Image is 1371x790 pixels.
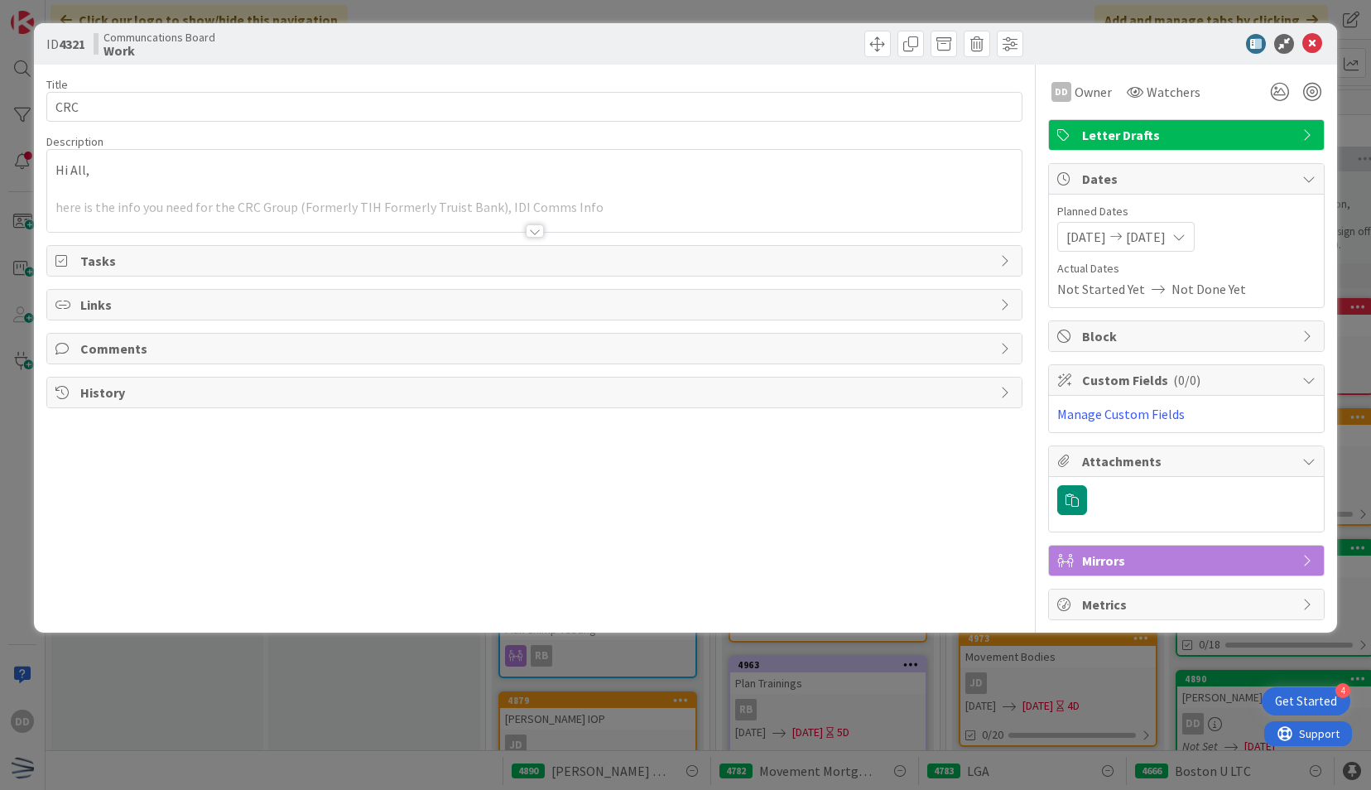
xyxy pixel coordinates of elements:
label: Title [46,77,68,92]
b: Work [103,44,215,57]
span: Dates [1082,169,1294,189]
div: DD [1051,82,1071,102]
span: History [80,383,991,402]
span: Attachments [1082,451,1294,471]
span: [DATE] [1126,227,1166,247]
span: Letter Drafts [1082,125,1294,145]
span: Owner [1075,82,1112,102]
span: Metrics [1082,595,1294,614]
span: Comments [80,339,991,359]
span: Communcations Board [103,31,215,44]
span: Block [1082,326,1294,346]
div: Get Started [1275,693,1337,710]
span: Support [35,2,75,22]
span: ( 0/0 ) [1173,372,1200,388]
input: type card name here... [46,92,1022,122]
span: Links [80,295,991,315]
span: Description [46,134,103,149]
b: 4321 [59,36,85,52]
span: Actual Dates [1057,260,1316,277]
div: 4 [1335,683,1350,698]
span: ID [46,34,85,54]
a: Manage Custom Fields [1057,406,1185,422]
span: Mirrors [1082,551,1294,571]
span: Custom Fields [1082,370,1294,390]
span: Watchers [1147,82,1200,102]
span: Not Done Yet [1171,279,1246,299]
div: Open Get Started checklist, remaining modules: 4 [1262,687,1350,715]
span: Not Started Yet [1057,279,1145,299]
span: [DATE] [1066,227,1106,247]
p: Hi All, [55,161,1013,180]
span: Planned Dates [1057,203,1316,220]
span: Tasks [80,251,991,271]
